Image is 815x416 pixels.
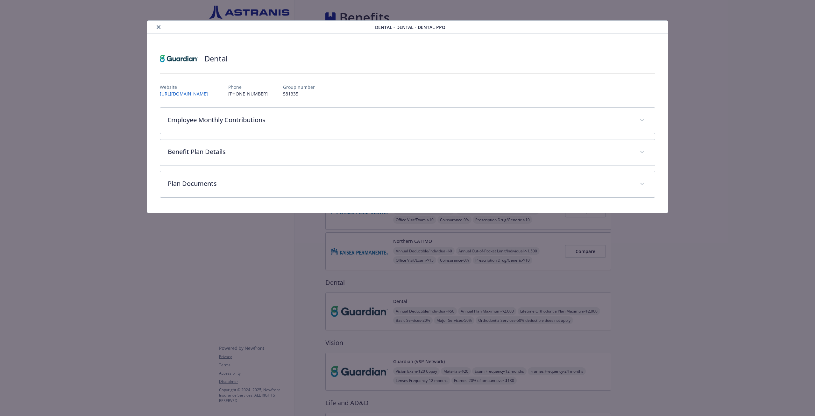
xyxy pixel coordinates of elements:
[81,20,733,213] div: details for plan Dental - Dental - Dental PPO
[155,23,162,31] button: close
[168,115,632,125] p: Employee Monthly Contributions
[168,147,632,157] p: Benefit Plan Details
[228,84,268,90] p: Phone
[168,179,632,188] p: Plan Documents
[160,49,198,68] img: Guardian
[160,171,655,197] div: Plan Documents
[160,108,655,134] div: Employee Monthly Contributions
[283,84,315,90] p: Group number
[375,24,445,31] span: Dental - Dental - Dental PPO
[160,84,213,90] p: Website
[160,139,655,166] div: Benefit Plan Details
[283,90,315,97] p: 581335
[228,90,268,97] p: [PHONE_NUMBER]
[160,91,213,97] a: [URL][DOMAIN_NAME]
[204,53,228,64] h2: Dental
